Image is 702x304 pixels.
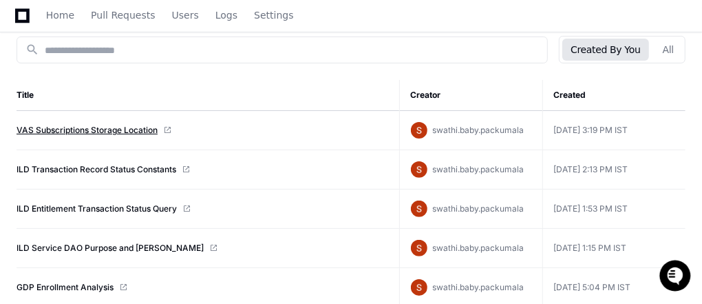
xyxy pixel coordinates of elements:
a: ILD Transaction Record Status Constants [17,164,176,175]
a: GDP Enrollment Analysis [17,282,114,293]
span: Logs [215,11,237,19]
td: [DATE] 3:19 PM IST [542,111,685,150]
img: ACg8ocLg2_KGMaESmVdPJoxlc_7O_UeM10l1C5GIc0P9QNRQFTV7=s96-c [411,279,427,296]
a: ILD Service DAO Purpose and [PERSON_NAME] [17,243,204,254]
button: Created By You [562,39,648,61]
span: Pull Requests [91,11,155,19]
img: 1736555170064-99ba0984-63c1-480f-8ee9-699278ef63ed [14,103,39,128]
td: [DATE] 1:15 PM IST [542,229,685,268]
a: ILD Entitlement Transaction Status Query [17,203,177,214]
span: Pylon [137,145,167,155]
button: Start new chat [234,107,251,123]
a: Powered byPylon [97,144,167,155]
img: ACg8ocLg2_KGMaESmVdPJoxlc_7O_UeM10l1C5GIc0P9QNRQFTV7=s96-c [411,201,427,217]
span: swathi.baby.packumala [433,203,524,214]
span: Users [172,11,199,19]
button: All [655,39,682,61]
img: ACg8ocLg2_KGMaESmVdPJoxlc_7O_UeM10l1C5GIc0P9QNRQFTV7=s96-c [411,240,427,256]
div: Start new chat [47,103,226,116]
td: [DATE] 2:13 PM IST [542,150,685,190]
div: We're offline, we'll be back soon [47,116,180,128]
th: Creator [399,80,542,111]
span: swathi.baby.packumala [433,125,524,135]
img: ACg8ocLg2_KGMaESmVdPJoxlc_7O_UeM10l1C5GIc0P9QNRQFTV7=s96-c [411,122,427,139]
img: PlayerZero [14,14,41,41]
th: Created [542,80,685,111]
th: Title [17,80,399,111]
mat-icon: search [25,43,39,57]
td: [DATE] 1:53 PM IST [542,190,685,229]
div: Welcome [14,55,251,77]
span: swathi.baby.packumala [433,282,524,292]
a: VAS Subscriptions Storage Location [17,125,158,136]
span: swathi.baby.packumala [433,164,524,174]
span: swathi.baby.packumala [433,243,524,253]
iframe: Open customer support [658,259,695,296]
img: ACg8ocLg2_KGMaESmVdPJoxlc_7O_UeM10l1C5GIc0P9QNRQFTV7=s96-c [411,161,427,178]
span: Home [46,11,74,19]
span: Settings [254,11,293,19]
